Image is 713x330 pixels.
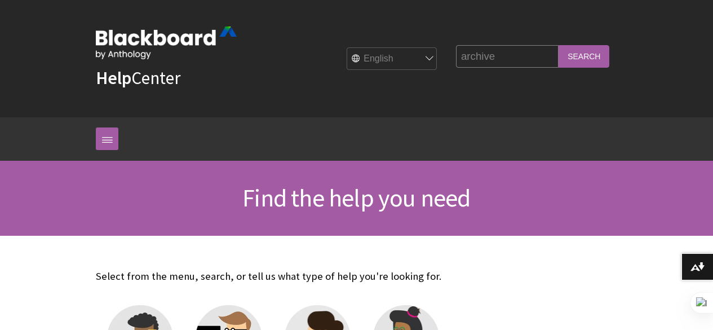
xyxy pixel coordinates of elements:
input: Search [559,45,609,67]
strong: Help [96,67,131,89]
span: Find the help you need [242,182,470,213]
a: HelpCenter [96,67,180,89]
p: Select from the menu, search, or tell us what type of help you're looking for. [96,269,450,284]
select: Site Language Selector [347,48,437,71]
img: Blackboard by Anthology [96,27,237,59]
